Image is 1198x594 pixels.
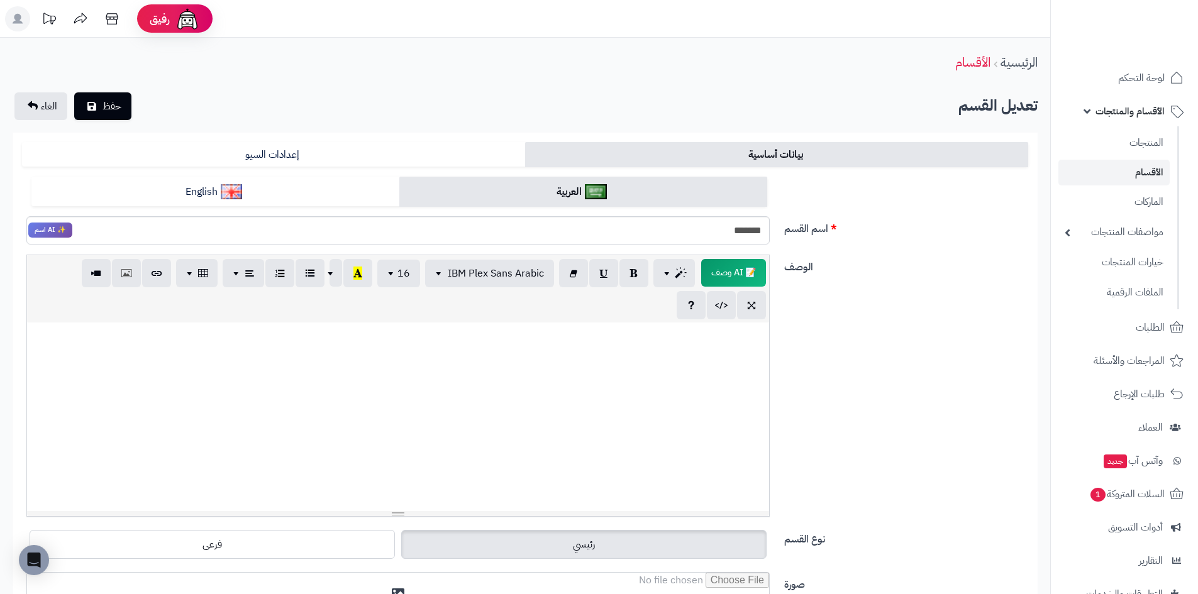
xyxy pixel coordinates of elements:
[1058,63,1190,93] a: لوحة التحكم
[1108,519,1163,536] span: أدوات التسويق
[1136,319,1165,336] span: الطلبات
[1094,352,1165,370] span: المراجعات والأسئلة
[1058,219,1170,246] a: مواصفات المنتجات
[1058,312,1190,343] a: الطلبات
[779,572,1033,592] label: صورة
[1058,249,1170,276] a: خيارات المنتجات
[525,142,1028,167] a: بيانات أساسية
[1058,279,1170,306] a: الملفات الرقمية
[1058,446,1190,476] a: وآتس آبجديد
[221,184,243,199] img: English
[22,142,525,167] a: إعدادات السيو
[779,216,1033,236] label: اسم القسم
[74,92,131,120] button: حفظ
[28,223,72,238] span: انقر لاستخدام رفيقك الذكي
[425,260,554,287] button: IBM Plex Sans Arabic
[150,11,170,26] span: رفيق
[1058,379,1190,409] a: طلبات الإرجاع
[1104,454,1127,468] span: جديد
[175,6,200,31] img: ai-face.png
[1001,53,1038,72] a: الرئيسية
[1118,69,1165,87] span: لوحة التحكم
[377,260,420,287] button: 16
[1114,385,1165,403] span: طلبات الإرجاع
[779,255,1033,275] label: الوصف
[448,266,544,281] span: IBM Plex Sans Arabic
[1058,512,1190,542] a: أدوات التسويق
[1089,485,1165,503] span: السلات المتروكة
[573,537,595,552] span: رئيسي
[33,6,65,35] a: تحديثات المنصة
[1138,419,1163,436] span: العملاء
[1095,102,1165,120] span: الأقسام والمنتجات
[955,53,990,72] a: الأقسام
[19,545,49,575] div: Open Intercom Messenger
[14,92,67,120] a: الغاء
[399,177,767,207] a: العربية
[31,177,399,207] a: English
[103,99,121,114] span: حفظ
[1058,129,1170,157] a: المنتجات
[202,537,222,552] span: فرعى
[1058,160,1170,185] a: الأقسام
[1139,552,1163,569] span: التقارير
[1058,189,1170,216] a: الماركات
[1058,546,1190,576] a: التقارير
[701,259,766,287] span: انقر لاستخدام رفيقك الذكي
[779,527,1033,547] label: نوع القسم
[1058,346,1190,376] a: المراجعات والأسئلة
[1058,412,1190,443] a: العملاء
[41,99,57,114] span: الغاء
[397,266,410,281] span: 16
[585,184,607,199] img: العربية
[1102,452,1163,470] span: وآتس آب
[958,94,1038,117] b: تعديل القسم
[1090,488,1106,502] span: 1
[1058,479,1190,509] a: السلات المتروكة1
